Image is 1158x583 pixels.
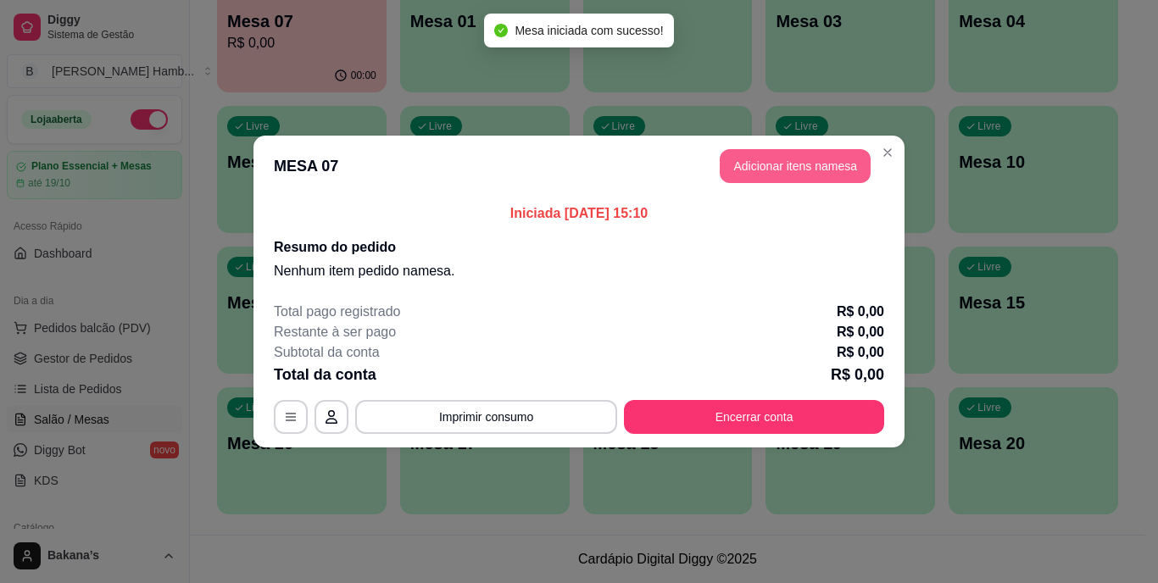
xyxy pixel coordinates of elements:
[837,302,884,322] p: R$ 0,00
[624,400,884,434] button: Encerrar conta
[274,203,884,224] p: Iniciada [DATE] 15:10
[355,400,617,434] button: Imprimir consumo
[274,342,380,363] p: Subtotal da conta
[874,139,901,166] button: Close
[837,322,884,342] p: R$ 0,00
[837,342,884,363] p: R$ 0,00
[274,363,376,386] p: Total da conta
[274,261,884,281] p: Nenhum item pedido na mesa .
[274,322,396,342] p: Restante à ser pago
[831,363,884,386] p: R$ 0,00
[494,24,508,37] span: check-circle
[515,24,663,37] span: Mesa iniciada com sucesso!
[253,136,905,197] header: MESA 07
[274,237,884,258] h2: Resumo do pedido
[720,149,871,183] button: Adicionar itens namesa
[274,302,400,322] p: Total pago registrado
